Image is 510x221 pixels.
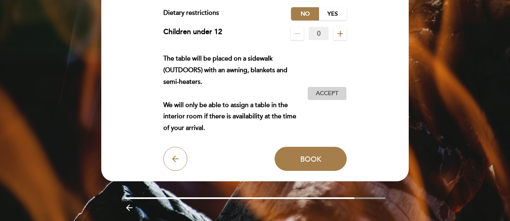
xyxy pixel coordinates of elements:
label: Yes [319,7,347,20]
div: The table will be placed on a sidewalk (OUTDOORS) with an awning, blankets and semi-heaters. We w... [163,53,308,134]
i: arrow_back [171,154,180,164]
span: Accept [316,89,338,98]
i: remove [293,29,302,39]
i: add [335,29,345,39]
span: Book [300,154,321,163]
button: Book [275,147,347,171]
i: arrow_backward [124,203,134,213]
button: Accept [307,87,347,100]
div: Dietary restrictions [163,7,291,20]
label: No [291,7,319,20]
button: arrow_back [163,147,187,171]
div: Children under 12 [163,27,222,40]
